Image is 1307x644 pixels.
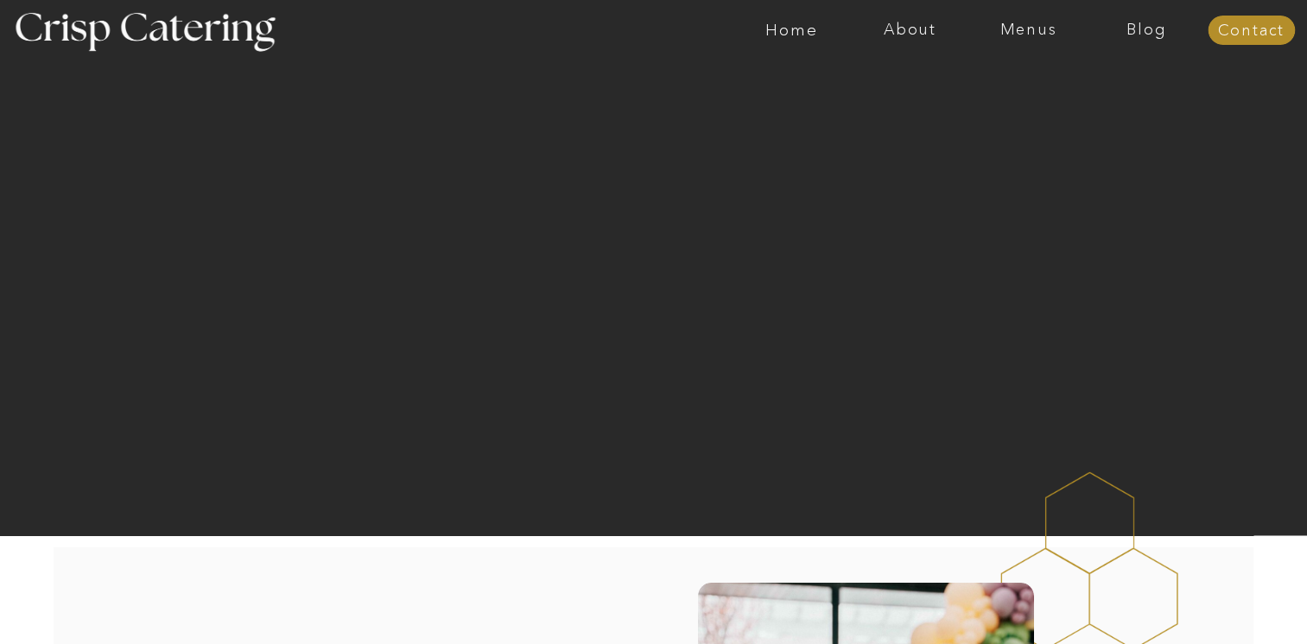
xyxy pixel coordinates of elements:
[1208,22,1295,40] a: Contact
[851,22,969,39] a: About
[1088,22,1206,39] a: Blog
[1134,558,1307,644] iframe: podium webchat widget bubble
[969,22,1088,39] a: Menus
[733,22,851,39] a: Home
